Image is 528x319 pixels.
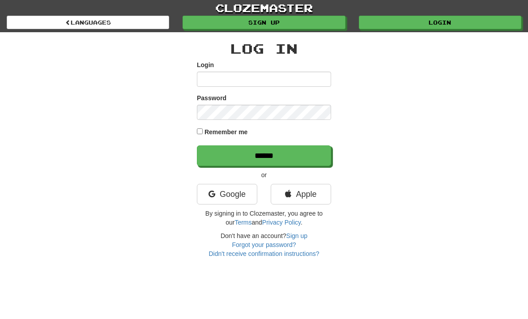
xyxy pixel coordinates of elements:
a: Login [359,16,521,29]
a: Didn't receive confirmation instructions? [209,250,319,257]
a: Apple [271,184,331,204]
div: Don't have an account? [197,231,331,258]
label: Login [197,60,214,69]
p: By signing in to Clozemaster, you agree to our and . [197,209,331,227]
a: Forgot your password? [232,241,296,248]
a: Sign up [183,16,345,29]
label: Remember me [204,128,248,136]
a: Terms [234,219,251,226]
a: Languages [7,16,169,29]
a: Google [197,184,257,204]
a: Sign up [286,232,307,239]
p: or [197,170,331,179]
label: Password [197,94,226,102]
a: Privacy Policy [262,219,301,226]
h2: Log In [197,41,331,56]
